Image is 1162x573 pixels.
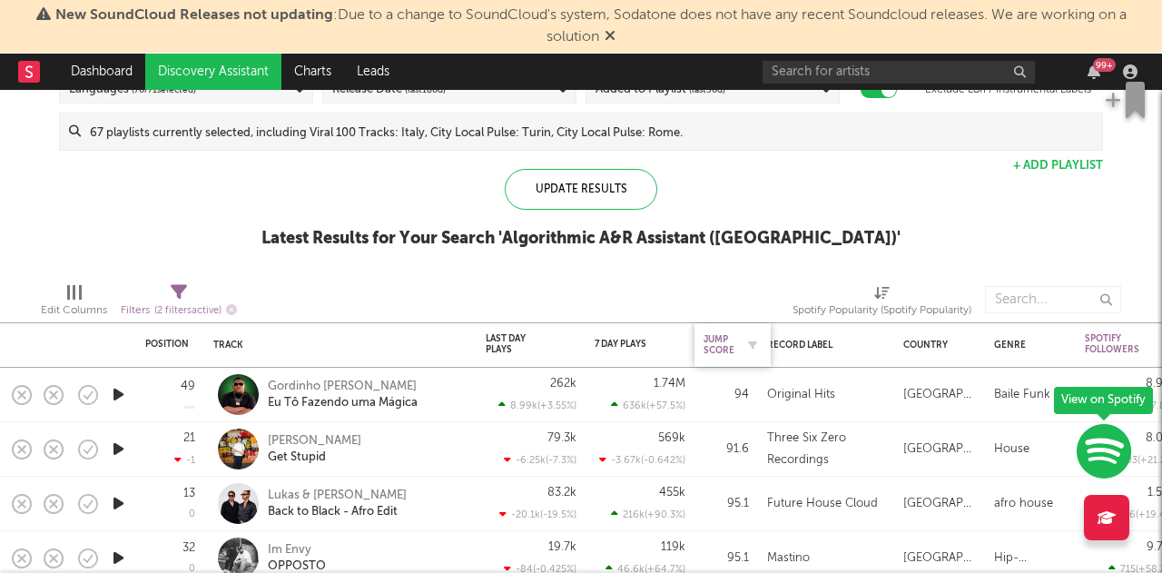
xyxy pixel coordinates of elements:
[505,169,657,210] div: Update Results
[132,79,196,101] span: ( 70 / 71 selected)
[344,54,402,90] a: Leads
[767,548,810,569] div: Mastino
[55,8,333,23] span: New SoundCloud Releases not updating
[548,541,576,553] div: 19.7k
[611,509,685,520] div: 216k ( +90.3 % )
[903,384,976,406] div: [GEOGRAPHIC_DATA]
[268,542,326,558] div: Im Envy
[659,487,685,499] div: 455k
[658,432,685,444] div: 569k
[405,79,446,101] span: (last 180 d)
[704,493,749,515] div: 95.1
[1093,58,1116,72] div: 99 +
[595,339,658,350] div: 7 Day Plays
[182,542,195,554] div: 32
[183,488,195,499] div: 13
[41,277,107,330] div: Edit Columns
[994,340,1058,351] div: Genre
[1088,64,1100,79] button: 99+
[985,286,1121,313] input: Search...
[1085,333,1148,355] div: Spotify Followers
[261,228,901,250] div: Latest Results for Your Search ' Algorithmic A&R Assistant ([GEOGRAPHIC_DATA]) '
[994,384,1050,406] div: Baile Funk
[189,509,195,519] div: 0
[213,340,458,351] div: Track
[181,380,195,392] div: 49
[499,509,576,520] div: -20.1k ( -19.5 % )
[704,384,749,406] div: 94
[268,433,361,450] div: [PERSON_NAME]
[767,340,876,351] div: Record Label
[69,79,196,101] div: Languages
[903,548,976,569] div: [GEOGRAPHIC_DATA]
[41,300,107,321] div: Edit Columns
[654,378,685,390] div: 1.74M
[55,8,1127,44] span: : Due to a change to SoundCloud's system, Sodatone does not have any recent Soundcloud releases. ...
[332,79,446,101] div: Release Date
[793,277,971,330] div: Spotify Popularity (Spotify Popularity)
[268,488,407,520] a: Lukas & [PERSON_NAME]Back to Black - Afro Edit
[268,379,418,411] a: Gordinho [PERSON_NAME]Eu Tô Fazendo uma Mágica
[704,334,734,356] div: Jump Score
[767,493,878,515] div: Future House Cloud
[121,300,237,322] div: Filters
[504,454,576,466] div: -6.25k ( -7.3 % )
[605,30,615,44] span: Dismiss
[767,428,885,471] div: Three Six Zero Recordings
[689,79,725,101] span: (last 30 d)
[994,493,1053,515] div: afro house
[154,306,222,316] span: ( 2 filters active)
[268,379,418,395] div: Gordinho [PERSON_NAME]
[547,487,576,499] div: 83.2k
[903,439,976,460] div: [GEOGRAPHIC_DATA]
[763,61,1035,84] input: Search for artists
[704,439,749,460] div: 91.6
[704,548,749,569] div: 95.1
[174,454,195,466] div: -1
[1054,387,1153,414] div: View on Spotify
[994,548,1067,569] div: Hip-Hop/Rap
[183,432,195,444] div: 21
[145,339,189,350] div: Position
[599,454,685,466] div: -3.67k ( -0.642 % )
[81,114,1102,150] input: 67 playlists currently selected, including Viral 100 Tracks: Italy, City Local Pulse: Turin, City...
[268,488,407,504] div: Lukas & [PERSON_NAME]
[903,340,967,351] div: Country
[550,378,576,390] div: 262k
[486,333,549,355] div: Last Day Plays
[1013,160,1103,172] button: + Add Playlist
[498,400,576,411] div: 8.99k ( +3.55 % )
[994,439,1029,460] div: House
[281,54,344,90] a: Charts
[145,54,281,90] a: Discovery Assistant
[925,79,1091,101] label: Exclude Lofi / Instrumental Labels
[661,541,685,553] div: 119k
[268,433,361,466] a: [PERSON_NAME]Get Stupid
[793,300,971,321] div: Spotify Popularity (Spotify Popularity)
[58,54,145,90] a: Dashboard
[596,79,725,101] div: Added to Playlist
[268,504,407,520] div: Back to Black - Afro Edit
[547,432,576,444] div: 79.3k
[767,384,835,406] div: Original Hits
[268,450,361,466] div: Get Stupid
[743,336,762,354] button: Filter by Jump Score
[121,277,237,330] div: Filters(2 filters active)
[903,493,976,515] div: [GEOGRAPHIC_DATA]
[268,395,418,411] div: Eu Tô Fazendo uma Mágica
[611,400,685,411] div: 636k ( +57.5 % )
